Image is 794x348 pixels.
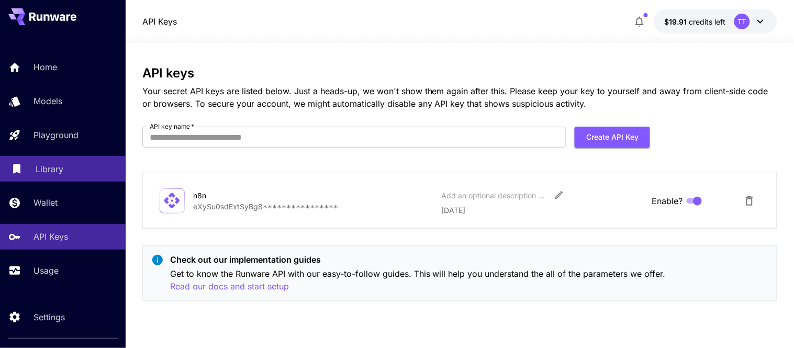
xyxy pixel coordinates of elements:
[33,129,79,141] p: Playground
[442,190,546,201] div: Add an optional description or comment
[652,195,683,207] span: Enable?
[142,66,777,81] h3: API keys
[654,9,777,33] button: $19.9137TT
[689,17,726,26] span: credits left
[739,190,760,211] button: Delete API Key
[142,15,177,28] nav: breadcrumb
[33,196,58,209] p: Wallet
[36,163,63,175] p: Library
[734,14,750,29] div: TT
[170,280,289,293] button: Read our docs and start setup
[33,264,59,277] p: Usage
[575,127,650,148] button: Create API Key
[442,205,644,216] p: [DATE]
[33,95,62,107] p: Models
[170,253,768,266] p: Check out our implementation guides
[665,16,726,27] div: $19.9137
[665,17,689,26] span: $19.91
[170,267,768,293] p: Get to know the Runware API with our easy-to-follow guides. This will help you understand the all...
[142,85,777,110] p: Your secret API keys are listed below. Just a heads-up, we won't show them again after this. Plea...
[142,15,177,28] a: API Keys
[550,186,568,205] button: Edit
[33,311,65,323] p: Settings
[33,230,68,243] p: API Keys
[33,61,57,73] p: Home
[193,190,298,201] div: n8n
